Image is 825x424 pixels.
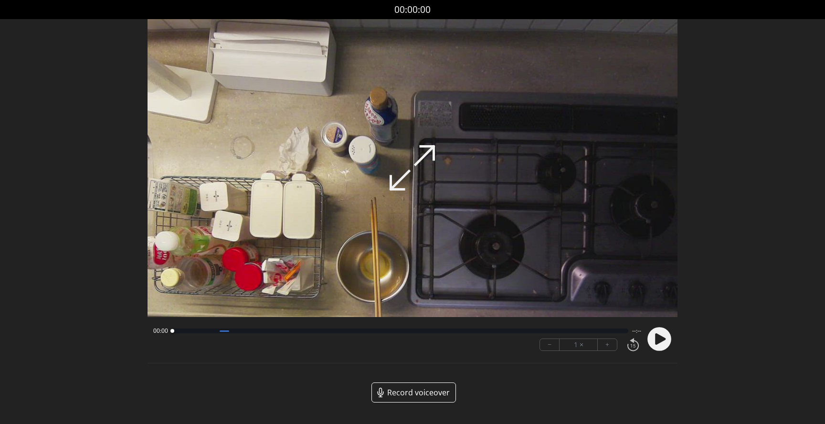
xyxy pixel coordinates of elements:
[387,387,450,398] span: Record voiceover
[560,339,598,350] div: 1 ×
[394,3,431,17] a: 00:00:00
[540,339,560,350] button: −
[598,339,617,350] button: +
[371,382,456,403] a: Record voiceover
[153,327,168,335] span: 00:00
[632,327,641,335] span: --:--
